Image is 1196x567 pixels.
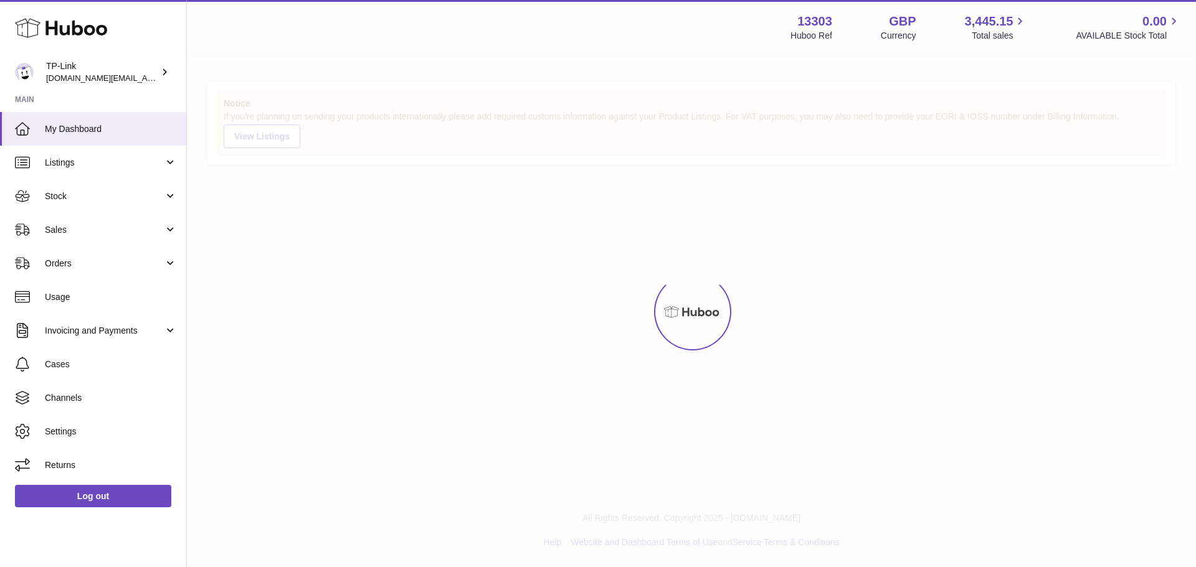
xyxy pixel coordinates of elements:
[45,325,164,337] span: Invoicing and Payments
[965,13,1028,42] a: 3,445.15 Total sales
[45,358,177,370] span: Cases
[972,30,1027,42] span: Total sales
[46,60,158,84] div: TP-Link
[45,392,177,404] span: Channels
[45,224,164,236] span: Sales
[15,485,171,507] a: Log out
[889,13,916,30] strong: GBP
[797,13,832,30] strong: 13303
[45,426,177,438] span: Settings
[45,258,164,269] span: Orders
[45,190,164,202] span: Stock
[46,73,248,83] span: [DOMAIN_NAME][EMAIL_ADDRESS][DOMAIN_NAME]
[1076,13,1181,42] a: 0.00 AVAILABLE Stock Total
[45,123,177,135] span: My Dashboard
[45,157,164,169] span: Listings
[1142,13,1167,30] span: 0.00
[965,13,1013,30] span: 3,445.15
[45,459,177,471] span: Returns
[790,30,832,42] div: Huboo Ref
[881,30,916,42] div: Currency
[15,63,34,82] img: purchase.uk@tp-link.com
[45,291,177,303] span: Usage
[1076,30,1181,42] span: AVAILABLE Stock Total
